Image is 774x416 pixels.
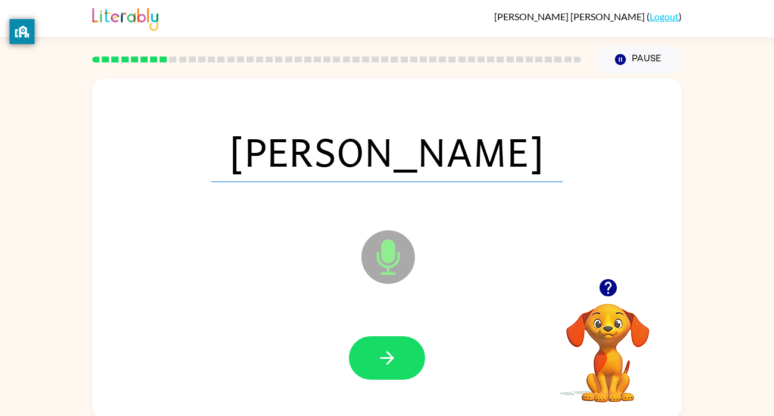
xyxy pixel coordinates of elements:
[548,285,667,404] video: Your browser must support playing .mp4 files to use Literably. Please try using another browser.
[10,19,35,44] button: privacy banner
[650,11,679,22] a: Logout
[211,120,563,182] span: [PERSON_NAME]
[595,46,682,73] button: Pause
[494,11,682,22] div: ( )
[494,11,647,22] span: [PERSON_NAME] [PERSON_NAME]
[92,5,158,31] img: Literably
